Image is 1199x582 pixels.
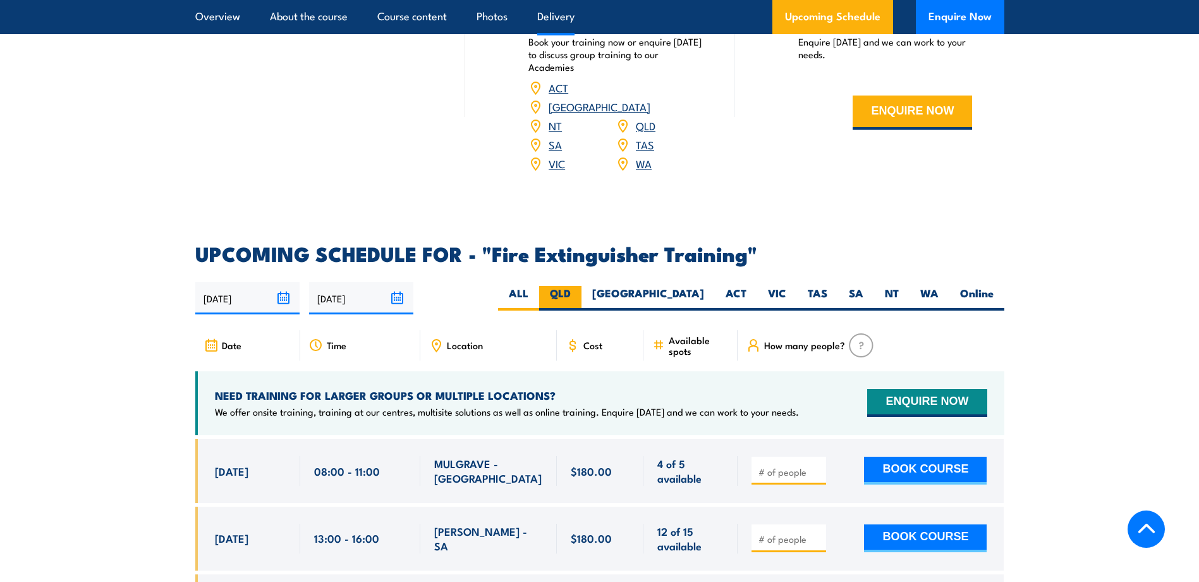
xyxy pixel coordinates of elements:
[215,531,248,545] span: [DATE]
[798,35,973,61] p: Enquire [DATE] and we can work to your needs.
[758,466,822,478] input: # of people
[764,340,845,350] span: How many people?
[910,286,949,311] label: WA
[215,388,799,402] h4: NEED TRAINING FOR LARGER GROUPS OR MULTIPLE LOCATIONS?
[528,35,703,73] p: Book your training now or enquire [DATE] to discuss group training to our Academies
[636,156,652,171] a: WA
[195,282,300,314] input: From date
[657,524,724,554] span: 12 of 15 available
[669,335,729,356] span: Available spots
[583,340,602,350] span: Cost
[657,456,724,486] span: 4 of 5 available
[447,340,483,350] span: Location
[864,457,987,485] button: BOOK COURSE
[571,531,612,545] span: $180.00
[195,244,1004,262] h2: UPCOMING SCHEDULE FOR - "Fire Extinguisher Training"
[757,286,797,311] label: VIC
[571,464,612,478] span: $180.00
[838,286,874,311] label: SA
[549,137,562,152] a: SA
[314,464,380,478] span: 08:00 - 11:00
[874,286,910,311] label: NT
[636,137,654,152] a: TAS
[949,286,1004,311] label: Online
[549,99,650,114] a: [GEOGRAPHIC_DATA]
[215,464,248,478] span: [DATE]
[636,118,655,133] a: QLD
[549,80,568,95] a: ACT
[498,286,539,311] label: ALL
[549,156,565,171] a: VIC
[309,282,413,314] input: To date
[581,286,715,311] label: [GEOGRAPHIC_DATA]
[758,533,822,545] input: # of people
[215,406,799,418] p: We offer onsite training, training at our centres, multisite solutions as well as online training...
[327,340,346,350] span: Time
[864,524,987,552] button: BOOK COURSE
[797,286,838,311] label: TAS
[434,456,543,486] span: MULGRAVE - [GEOGRAPHIC_DATA]
[549,118,562,133] a: NT
[434,524,543,554] span: [PERSON_NAME] - SA
[853,96,972,130] button: ENQUIRE NOW
[715,286,757,311] label: ACT
[314,531,379,545] span: 13:00 - 16:00
[867,389,987,417] button: ENQUIRE NOW
[222,340,241,350] span: Date
[539,286,581,311] label: QLD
